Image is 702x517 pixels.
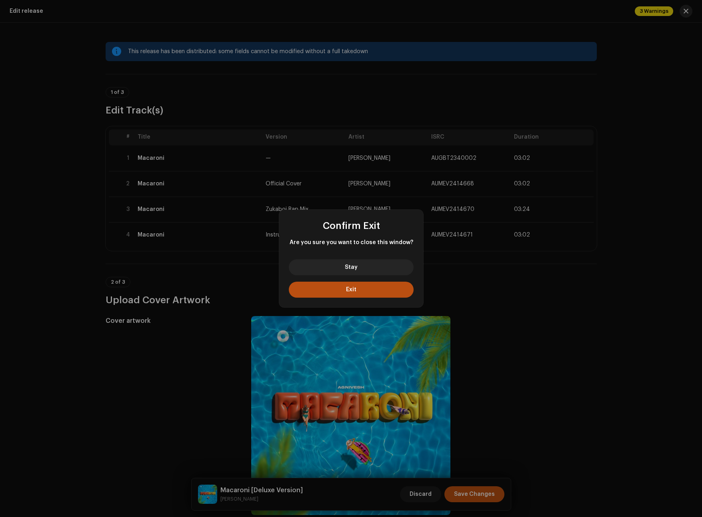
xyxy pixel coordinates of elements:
[322,221,380,231] span: Confirm Exit
[289,282,414,298] button: Exit
[289,259,414,275] button: Stay
[345,264,358,270] span: Stay
[346,287,356,292] span: Exit
[289,239,414,247] span: Are you sure you want to close this window?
